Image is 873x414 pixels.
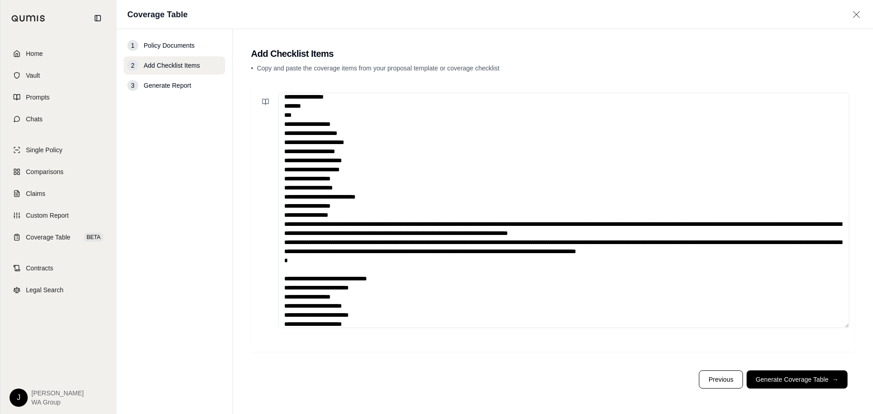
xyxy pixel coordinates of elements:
[251,47,855,60] h2: Add Checklist Items
[10,389,28,407] div: J
[26,115,43,124] span: Chats
[144,61,200,70] span: Add Checklist Items
[144,81,191,90] span: Generate Report
[127,40,138,51] div: 1
[6,162,110,182] a: Comparisons
[26,49,43,58] span: Home
[26,285,64,294] span: Legal Search
[26,211,69,220] span: Custom Report
[6,227,110,247] a: Coverage TableBETA
[6,205,110,225] a: Custom Report
[6,258,110,278] a: Contracts
[251,65,253,72] span: •
[699,370,743,389] button: Previous
[31,389,84,398] span: [PERSON_NAME]
[26,233,70,242] span: Coverage Table
[127,60,138,71] div: 2
[26,71,40,80] span: Vault
[6,280,110,300] a: Legal Search
[26,167,63,176] span: Comparisons
[11,15,45,22] img: Qumis Logo
[747,370,848,389] button: Generate Coverage Table→
[26,93,50,102] span: Prompts
[6,184,110,204] a: Claims
[26,145,62,155] span: Single Policy
[6,87,110,107] a: Prompts
[6,109,110,129] a: Chats
[31,398,84,407] span: WA Group
[84,233,103,242] span: BETA
[144,41,195,50] span: Policy Documents
[26,189,45,198] span: Claims
[6,65,110,85] a: Vault
[90,11,105,25] button: Collapse sidebar
[6,44,110,64] a: Home
[127,8,188,21] h1: Coverage Table
[26,264,53,273] span: Contracts
[127,80,138,91] div: 3
[832,375,838,384] span: →
[6,140,110,160] a: Single Policy
[257,65,500,72] span: Copy and paste the coverage items from your proposal template or coverage checklist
